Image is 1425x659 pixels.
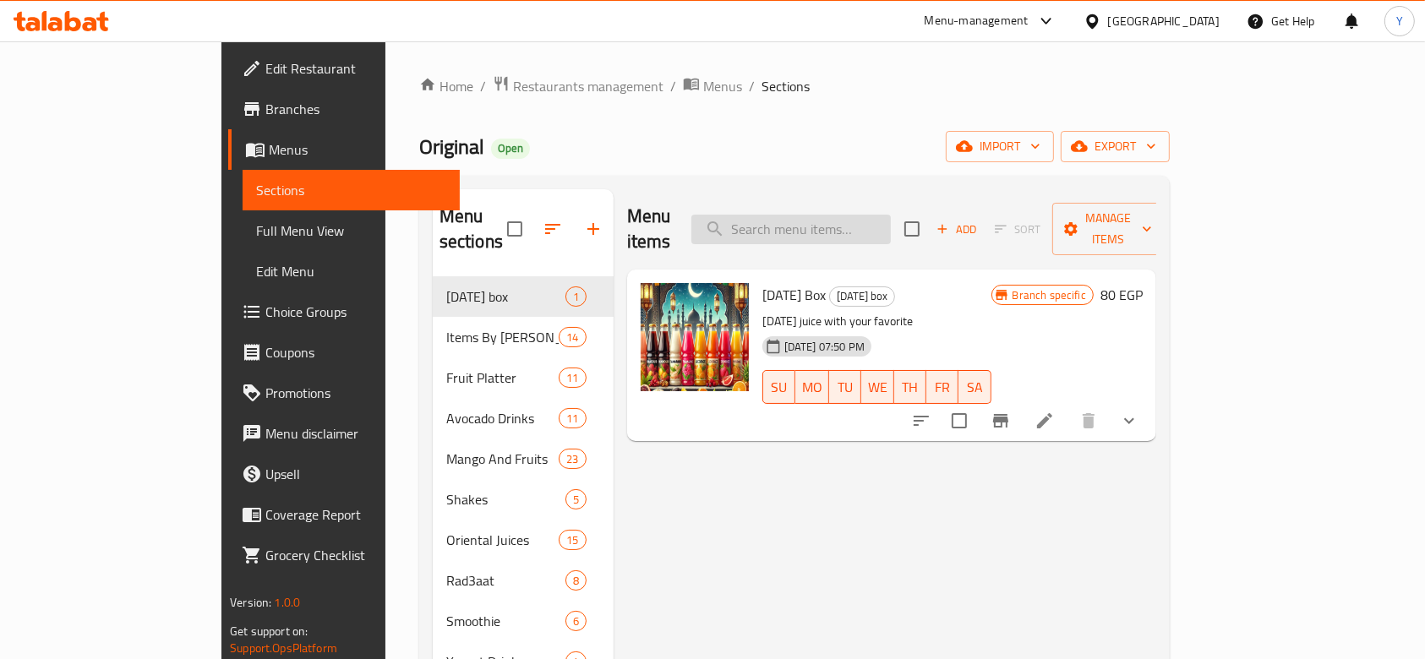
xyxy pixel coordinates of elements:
div: items [559,408,586,428]
span: 14 [560,329,585,346]
span: Add item [930,216,984,242]
div: Smoothie6 [433,601,614,641]
span: 1 [566,289,586,305]
a: Support.OpsPlatform [230,637,337,659]
div: items [559,530,586,550]
span: WE [868,375,887,400]
div: Menu-management [925,11,1029,31]
button: import [946,131,1054,162]
div: items [565,570,587,591]
span: Original [419,128,484,166]
span: Sort sections [532,209,573,249]
div: Ramadan box [829,286,895,307]
span: Select section [894,211,930,247]
div: items [565,489,587,509]
span: Select to update [942,403,977,438]
span: Coverage Report [265,504,446,525]
h2: Menu items [627,204,671,254]
a: Menus [228,129,460,170]
div: Ramadan box [446,286,565,307]
h2: Menu sections [440,204,507,254]
span: Select section first [984,216,1052,242]
span: Smoothie [446,611,565,631]
span: 11 [560,411,585,427]
span: Shakes [446,489,565,509]
span: import [959,136,1040,157]
button: export [1061,131,1170,162]
span: Coupons [265,342,446,362]
div: Rad3aat8 [433,560,614,601]
span: SA [965,375,984,400]
li: / [670,76,676,96]
span: Select all sections [497,211,532,247]
a: Branches [228,89,460,129]
button: Manage items [1052,203,1166,255]
span: FR [933,375,952,400]
button: SU [762,370,795,404]
button: sort-choices [901,400,942,441]
span: MO [802,375,822,400]
button: show more [1109,400,1149,441]
a: Restaurants management [493,75,663,97]
span: Items By [PERSON_NAME] [446,327,560,347]
span: TH [901,375,920,400]
span: Menus [269,139,446,160]
span: Get support on: [230,620,308,642]
span: Rad3aat [446,570,565,591]
span: 5 [566,492,586,508]
button: Add [930,216,984,242]
a: Edit Restaurant [228,48,460,89]
a: Menus [683,75,742,97]
a: Grocery Checklist [228,535,460,575]
span: TU [836,375,854,400]
button: Add section [573,209,614,249]
button: Branch-specific-item [980,400,1021,441]
nav: breadcrumb [419,75,1170,97]
span: 8 [566,573,586,589]
span: Restaurants management [513,76,663,96]
div: items [559,449,586,469]
span: 15 [560,532,585,548]
span: export [1074,136,1156,157]
button: TU [829,370,861,404]
div: [GEOGRAPHIC_DATA] [1108,12,1220,30]
span: Choice Groups [265,302,446,322]
div: Fruit Platter11 [433,357,614,398]
span: Open [491,141,530,155]
a: Choice Groups [228,291,460,332]
span: Promotions [265,383,446,403]
a: Upsell [228,454,460,494]
button: FR [926,370,958,404]
span: Fruit Platter [446,368,560,388]
span: Branch specific [1006,287,1093,303]
input: search [691,215,891,244]
span: Y [1396,12,1403,30]
div: Open [491,139,530,159]
span: 11 [560,370,585,386]
span: Menu disclaimer [265,423,446,444]
button: MO [795,370,829,404]
span: Edit Restaurant [265,58,446,79]
img: Ramadan Box [641,283,749,391]
a: Edit Menu [243,251,460,291]
div: items [565,286,587,307]
div: Mango And Fruits23 [433,438,614,479]
div: items [565,611,587,631]
a: Coverage Report [228,494,460,535]
span: Add [934,220,980,239]
div: Shakes5 [433,479,614,520]
button: TH [894,370,926,404]
span: Sections [256,180,446,200]
button: SA [958,370,991,404]
li: / [749,76,755,96]
span: Menus [703,76,742,96]
span: Avocado Drinks [446,408,560,428]
span: Oriental Juices [446,530,560,550]
h6: 80 EGP [1100,283,1143,307]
